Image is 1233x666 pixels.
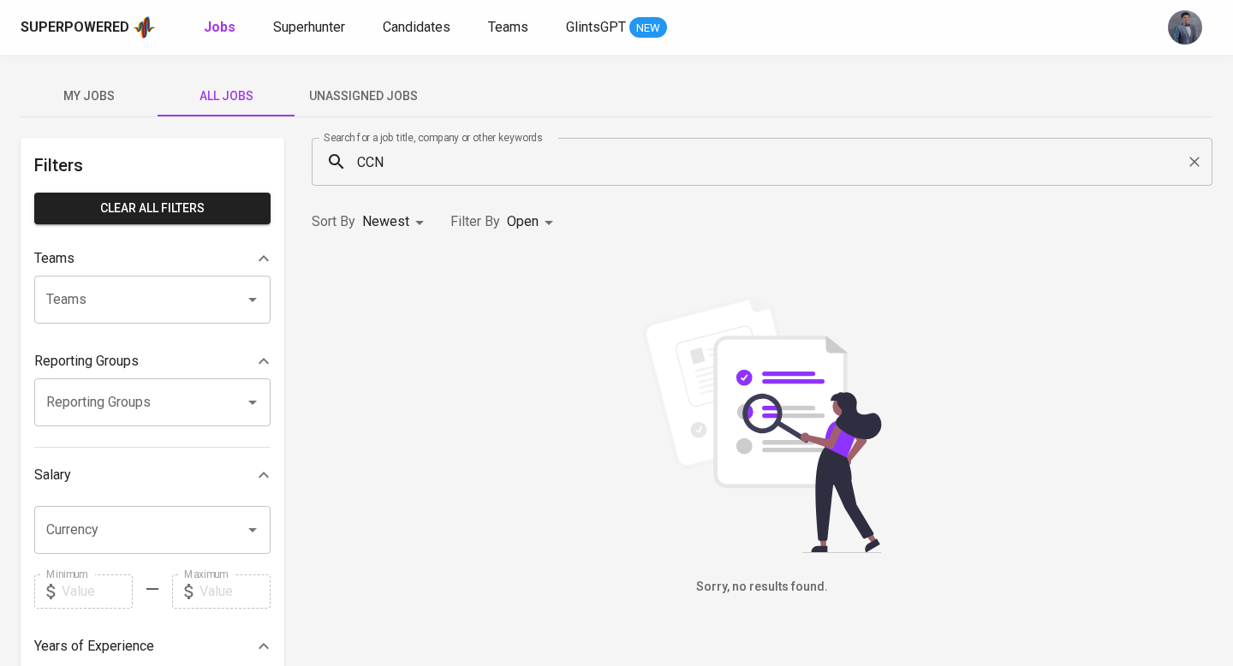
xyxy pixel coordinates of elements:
button: Open [241,518,265,542]
input: Value [200,574,271,609]
span: Teams [488,19,528,35]
span: Open [507,213,539,229]
button: Open [241,288,265,312]
span: Candidates [383,19,450,35]
button: Clear All filters [34,193,271,224]
span: Clear All filters [48,198,257,219]
p: Teams [34,248,74,269]
span: Superhunter [273,19,345,35]
button: Open [241,390,265,414]
div: Newest [362,206,430,238]
h6: Sorry, no results found. [312,578,1212,597]
button: Clear [1182,150,1206,174]
span: GlintsGPT [566,19,626,35]
img: file_searching.svg [634,296,890,553]
span: My Jobs [31,86,147,107]
p: Filter By [450,211,500,232]
h6: Filters [34,152,271,179]
span: Unassigned Jobs [305,86,421,107]
div: Salary [34,458,271,492]
div: Superpowered [21,18,129,38]
a: Candidates [383,17,454,39]
div: Open [507,206,559,238]
p: Newest [362,211,409,232]
div: Years of Experience [34,629,271,663]
div: Reporting Groups [34,344,271,378]
span: NEW [629,20,667,37]
a: Jobs [204,17,239,39]
p: Years of Experience [34,636,154,657]
p: Sort By [312,211,355,232]
a: Superhunter [273,17,348,39]
a: GlintsGPT NEW [566,17,667,39]
p: Reporting Groups [34,351,139,372]
span: All Jobs [168,86,284,107]
a: Superpoweredapp logo [21,15,156,40]
img: jhon@glints.com [1168,10,1202,45]
p: Salary [34,465,71,485]
b: Jobs [204,19,235,35]
img: app logo [133,15,156,40]
a: Teams [488,17,532,39]
div: Teams [34,241,271,276]
input: Value [62,574,133,609]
